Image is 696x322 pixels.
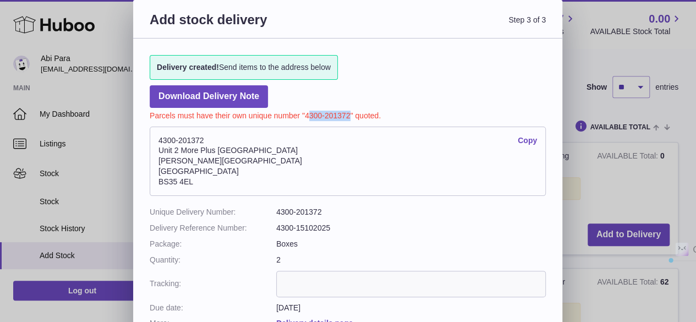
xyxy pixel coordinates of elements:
[150,11,348,41] h3: Add stock delivery
[150,108,546,121] p: Parcels must have their own unique number "4300-201372" quoted.
[150,255,276,265] dt: Quantity:
[157,63,219,72] strong: Delivery created!
[150,239,276,249] dt: Package:
[150,207,276,217] dt: Unique Delivery Number:
[276,255,546,265] dd: 2
[348,11,546,41] span: Step 3 of 3
[276,303,546,313] dd: [DATE]
[150,223,276,233] dt: Delivery Reference Number:
[518,135,537,146] a: Copy
[276,239,546,249] dd: Boxes
[276,223,546,233] dd: 4300-15102025
[150,85,268,108] a: Download Delivery Note
[150,303,276,313] dt: Due date:
[150,127,546,196] address: 4300-201372 Unit 2 More Plus [GEOGRAPHIC_DATA] [PERSON_NAME][GEOGRAPHIC_DATA] [GEOGRAPHIC_DATA] B...
[150,271,276,297] dt: Tracking:
[157,62,331,73] span: Send items to the address below
[276,207,546,217] dd: 4300-201372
